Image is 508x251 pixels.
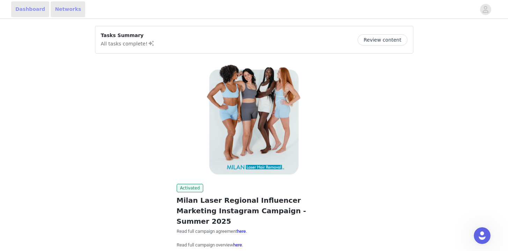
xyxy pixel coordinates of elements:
[101,32,155,39] p: Tasks Summary
[101,39,155,48] p: All tasks complete!
[177,229,247,234] span: Read full campaign agreement .
[482,4,489,15] div: avatar
[237,229,246,234] a: here
[358,34,407,45] button: Review content
[11,1,49,17] a: Dashboard
[474,227,491,244] iframe: Intercom live chat
[233,242,242,248] a: here
[177,184,204,192] span: Activated
[177,62,332,178] img: Milan Laser
[177,242,243,248] span: Read full campaign overview .
[51,1,85,17] a: Networks
[177,195,332,227] h2: Milan Laser Regional Influencer Marketing Instagram Campaign - Summer 2025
